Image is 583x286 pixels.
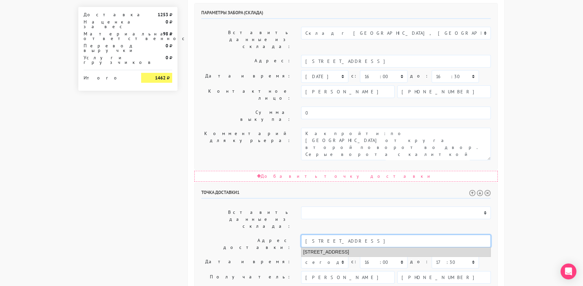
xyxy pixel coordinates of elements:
[196,256,296,268] label: Дата и время:
[201,10,491,19] h6: Параметры забора (склада)
[196,207,296,232] label: Вставить данные из склада:
[410,70,429,82] label: до:
[166,43,168,49] strong: 0
[196,271,296,284] label: Получатель:
[166,19,168,25] strong: 0
[79,20,136,29] div: Наценка за вес
[196,70,296,83] label: Дата и время:
[79,55,136,65] div: Услуги грузчиков
[163,31,168,37] strong: 98
[79,12,136,17] div: Доставка
[79,43,136,53] div: Перевод выручки
[158,12,168,18] strong: 1253
[79,31,136,41] div: Материальная ответственность
[410,256,429,267] label: до:
[237,189,240,195] span: 1
[397,85,491,98] input: Телефон
[196,27,296,52] label: Вставить данные из склада:
[561,263,576,279] div: Open Intercom Messenger
[201,190,491,199] h6: Точка доставки
[194,171,498,182] div: Добавить точку доставки
[301,271,395,284] input: Имя
[84,73,131,80] div: Итого
[301,128,491,160] textarea: Как пройти: по [GEOGRAPHIC_DATA] от круга второй поворот во двор. Серые ворота с калиткой между а...
[196,235,296,253] label: Адрес доставки:
[397,271,491,284] input: Телефон
[351,256,357,267] label: c:
[196,128,296,160] label: Комментарий для курьера:
[155,75,166,81] strong: 1462
[196,55,296,68] label: Адрес:
[196,85,296,104] label: Контактное лицо:
[351,70,357,82] label: c:
[301,248,490,257] li: [STREET_ADDRESS]
[301,85,395,98] input: Имя
[166,55,168,61] strong: 0
[196,107,296,125] label: Сумма выкупа:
